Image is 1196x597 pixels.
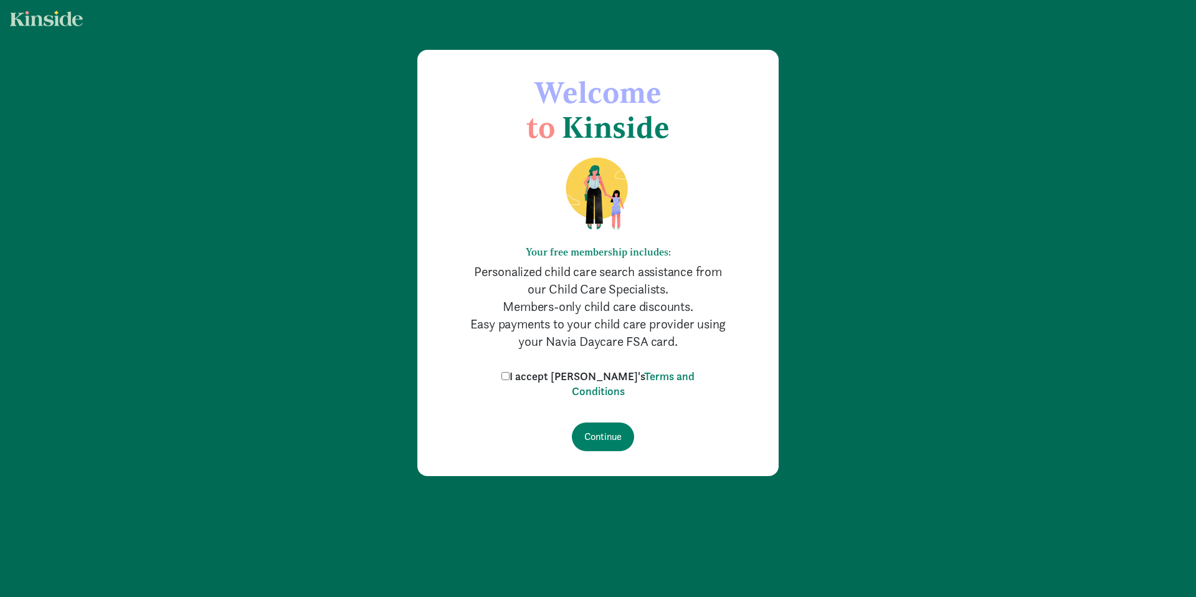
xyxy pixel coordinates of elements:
[498,369,698,399] label: I accept [PERSON_NAME]'s
[551,156,646,231] img: illustration-mom-daughter.png
[534,74,662,110] span: Welcome
[467,263,729,298] p: Personalized child care search assistance from our Child Care Specialists.
[467,246,729,258] h6: Your free membership includes:
[467,298,729,315] p: Members-only child care discounts.
[572,423,634,451] input: Continue
[467,315,729,350] p: Easy payments to your child care provider using your Navia Daycare FSA card.
[10,11,83,26] img: light.svg
[562,109,670,145] span: Kinside
[526,109,555,145] span: to
[572,369,695,398] a: Terms and Conditions
[501,372,510,380] input: I accept [PERSON_NAME]'sTerms and Conditions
